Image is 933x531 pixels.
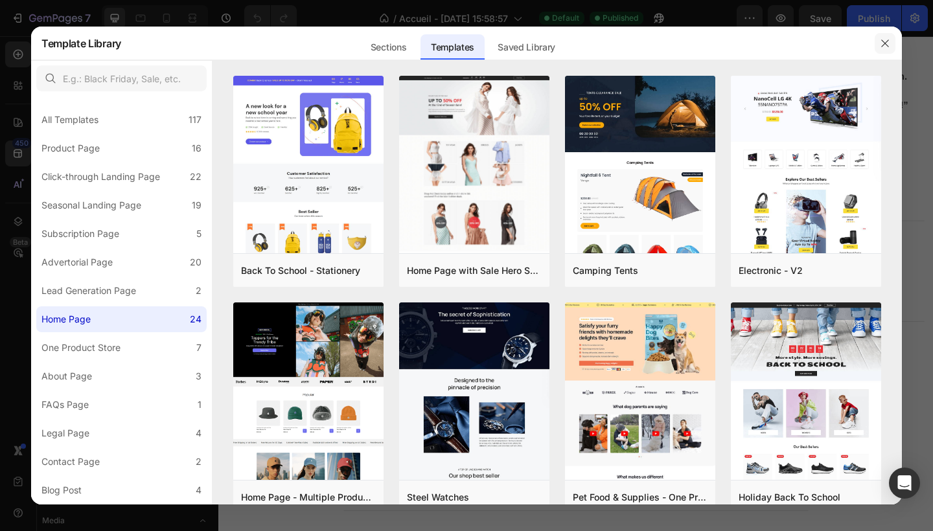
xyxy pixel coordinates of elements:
div: Contact Page [41,454,100,469]
div: Camping Tents [573,263,638,278]
div: 20 [190,254,202,270]
div: 1 [198,397,202,412]
div: 4 [196,425,202,441]
img: Alt Image [398,238,435,274]
div: 16 [192,141,202,156]
div: FAQs Page [41,397,89,412]
strong: Paiement sûr et sécurisé [446,250,569,261]
div: Back To School - Stationery [241,263,360,278]
div: Blog Post [41,482,82,498]
div: Templates [420,34,485,60]
div: Pet Food & Supplies - One Product Store [573,490,708,505]
strong: Soyez les premiers à découvrir nos nouveautés, offres exclusives et conseils pour des pieds parfa... [139,408,639,419]
div: About Page [41,368,92,384]
input: E.g.: Black Friday, Sale, etc. [36,65,207,91]
strong: Soin doux [641,250,691,261]
div: 7 [196,340,202,356]
div: 3 [196,368,202,384]
img: Alt Image [204,238,240,274]
button: S'abonner [481,444,573,473]
div: Seasonal Landing Page [41,198,141,213]
div: Product Page [41,141,100,156]
img: electronic.png [731,76,881,528]
input: Email address [205,444,481,475]
strong: “Un soin doux et efficace qui élimine les callosités et laisse vos pieds frais, lisses et parfait... [288,23,489,80]
strong: Devenez un membre Glow Feet ! [200,365,579,392]
div: All Templates [41,112,98,128]
div: S'abonner [501,451,552,466]
p: [PERSON_NAME] [286,96,492,111]
div: 2 [196,283,202,299]
strong: “Glow Feet est la référence pour des pieds doux et impeccables. Je recommande vivement cette lime... [40,23,220,80]
div: 117 [189,112,202,128]
img: tent.png [565,76,715,405]
p: [PERSON_NAME] [27,96,233,111]
strong: Retour gratuit sous 30 jours [252,242,362,269]
h2: Template Library [41,27,121,60]
div: Click-through Landing Page [41,169,160,185]
p: [PERSON_NAME] [545,96,751,111]
div: Electronic - V2 [739,263,803,278]
div: Steel Watches [407,490,469,505]
div: 2 [196,454,202,469]
div: 22 [190,169,202,185]
div: 4 [196,482,202,498]
div: Holiday Back To School [739,490,840,505]
div: Saved Library [487,34,566,60]
div: 5 [196,226,202,242]
strong: “La lime Glow Feet a rendu mes pieds doux et lisses dès la première utilisation. Aucun inconfort,... [546,23,750,80]
div: 19 [192,198,202,213]
div: Advertorial Page [41,254,113,270]
div: Home Page [41,311,91,327]
strong: Livraison gratuite [58,250,144,261]
div: Home Page - Multiple Product - Apparel - Style 4 [241,490,376,505]
div: One Product Store [41,340,121,356]
div: Home Page with Sale Hero Section [407,263,542,278]
img: Alt Image [593,238,629,274]
div: Lead Generation Page [41,283,136,299]
div: Subscription Page [41,226,119,242]
div: 24 [190,311,202,327]
div: Open Intercom Messenger [889,468,920,499]
div: Sections [360,34,417,60]
div: Legal Page [41,425,89,441]
img: Alt Image [10,238,46,274]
